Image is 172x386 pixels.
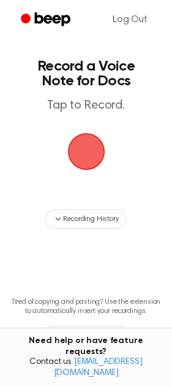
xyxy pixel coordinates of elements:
p: Tired of copying and pasting? Use the extension to automatically insert your recordings. [10,298,162,316]
button: Recording History [45,209,126,229]
a: Beep [12,8,81,32]
span: Recording History [63,214,118,225]
h1: Record a Voice Note for Docs [22,59,150,88]
a: [EMAIL_ADDRESS][DOMAIN_NAME] [54,358,143,377]
p: Tap to Record. [22,98,150,114]
a: Log Out [100,5,160,34]
span: Contact us [7,357,165,379]
button: Beep Logo [68,133,105,170]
